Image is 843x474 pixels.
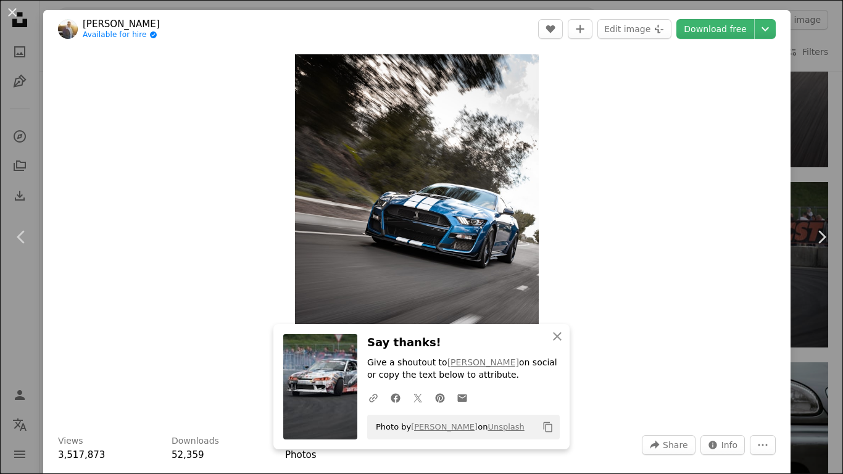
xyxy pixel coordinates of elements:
[411,422,478,431] a: [PERSON_NAME]
[384,385,407,410] a: Share on Facebook
[367,334,560,352] h3: Say thanks!
[663,436,687,454] span: Share
[295,54,539,420] button: Zoom in on this image
[451,385,473,410] a: Share over email
[568,19,592,39] button: Add to Collection
[429,385,451,410] a: Share on Pinterest
[538,417,559,438] button: Copy to clipboard
[800,178,843,296] a: Next
[172,435,219,447] h3: Downloads
[676,19,754,39] a: Download free
[58,435,83,447] h3: Views
[642,435,695,455] button: Share this image
[370,417,525,437] span: Photo by on
[700,435,745,455] button: Stats about this image
[83,30,160,40] a: Available for hire
[58,19,78,39] img: Go to Tyler Clemmensen's profile
[407,385,429,410] a: Share on Twitter
[755,19,776,39] button: Choose download size
[83,18,160,30] a: [PERSON_NAME]
[750,435,776,455] button: More Actions
[172,449,204,460] span: 52,359
[285,449,317,460] a: Photos
[367,357,560,381] p: Give a shoutout to on social or copy the text below to attribute.
[721,436,738,454] span: Info
[58,449,105,460] span: 3,517,873
[597,19,671,39] button: Edit image
[488,422,524,431] a: Unsplash
[447,357,519,367] a: [PERSON_NAME]
[538,19,563,39] button: Like
[295,54,539,420] img: blue bmw m 3 on road during daytime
